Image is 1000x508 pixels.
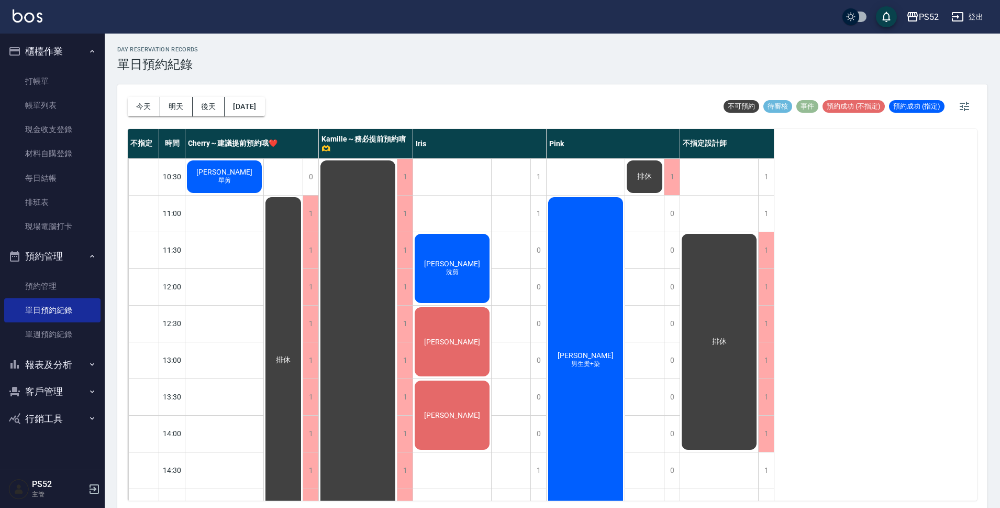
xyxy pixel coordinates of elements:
span: 排休 [710,337,729,347]
div: 1 [397,416,413,452]
div: 1 [397,159,413,195]
div: 13:00 [159,342,185,379]
div: 不指定 [128,129,159,158]
a: 打帳單 [4,69,101,93]
div: 10:30 [159,158,185,195]
span: 排休 [635,172,654,181]
div: 0 [664,269,680,305]
div: 1 [758,452,774,489]
span: 待審核 [763,102,792,111]
div: 0 [664,379,680,415]
div: 0 [530,306,546,342]
a: 帳單列表 [4,93,101,117]
div: 1 [758,306,774,342]
div: 1 [758,232,774,268]
h3: 單日預約紀錄 [117,57,198,72]
div: 13:30 [159,379,185,415]
a: 排班表 [4,190,101,214]
div: 0 [530,269,546,305]
span: 單剪 [216,176,233,185]
div: 1 [303,379,318,415]
a: 單週預約紀錄 [4,322,101,347]
a: 現金收支登錄 [4,117,101,142]
button: save [876,6,897,27]
div: 0 [664,196,680,232]
button: 行銷工具 [4,405,101,433]
button: 登出 [947,7,987,27]
span: 預約成功 (不指定) [823,102,885,111]
div: 12:00 [159,268,185,305]
div: Cherry～建議提前預約哦❤️ [185,129,319,158]
div: 11:30 [159,232,185,268]
span: [PERSON_NAME] [194,168,254,176]
div: 1 [303,306,318,342]
div: 1 [397,196,413,232]
div: 1 [397,379,413,415]
div: 1 [758,159,774,195]
div: 1 [303,416,318,452]
div: 0 [303,159,318,195]
button: 預約管理 [4,243,101,270]
div: 0 [664,452,680,489]
span: 事件 [796,102,818,111]
div: 1 [530,452,546,489]
div: 時間 [159,129,185,158]
span: 男生燙+染 [569,360,602,369]
a: 現場電腦打卡 [4,214,101,239]
div: 0 [664,342,680,379]
span: [PERSON_NAME] [422,338,482,346]
span: 預約成功 (指定) [889,102,945,111]
span: [PERSON_NAME] [422,411,482,419]
div: 14:00 [159,415,185,452]
div: 0 [530,232,546,268]
div: 0 [664,232,680,268]
div: 1 [303,196,318,232]
div: 1 [758,196,774,232]
button: 客戶管理 [4,378,101,405]
div: 不指定設計師 [680,129,774,158]
div: 0 [664,306,680,342]
div: 1 [303,342,318,379]
div: 1 [303,452,318,489]
button: 櫃檯作業 [4,38,101,65]
div: 1 [530,196,546,232]
h5: PS52 [32,479,85,490]
div: 0 [664,416,680,452]
div: 1 [397,452,413,489]
div: 0 [530,342,546,379]
div: 11:00 [159,195,185,232]
a: 每日結帳 [4,166,101,190]
span: [PERSON_NAME] [555,351,616,360]
div: Pink [547,129,680,158]
p: 主管 [32,490,85,499]
button: 報表及分析 [4,351,101,379]
a: 材料自購登錄 [4,142,101,166]
div: 1 [758,379,774,415]
div: Iris [413,129,547,158]
div: 12:30 [159,305,185,342]
div: 0 [530,379,546,415]
div: 1 [397,232,413,268]
div: 14:30 [159,452,185,489]
img: Person [8,479,29,500]
div: 1 [303,269,318,305]
div: Kamille～務必提前預約唷🫶 [319,129,413,158]
div: 1 [530,159,546,195]
span: 洗剪 [444,268,461,277]
div: 1 [758,416,774,452]
div: 1 [758,269,774,305]
div: 1 [303,232,318,268]
h2: day Reservation records [117,46,198,53]
button: 今天 [128,97,160,116]
div: 1 [758,342,774,379]
div: 1 [664,159,680,195]
button: [DATE] [225,97,264,116]
div: PS52 [919,10,939,24]
span: 不可預約 [724,102,759,111]
img: Logo [13,9,42,23]
div: 1 [397,342,413,379]
button: 明天 [160,97,193,116]
div: 1 [397,306,413,342]
a: 預約管理 [4,274,101,298]
a: 單日預約紀錄 [4,298,101,322]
